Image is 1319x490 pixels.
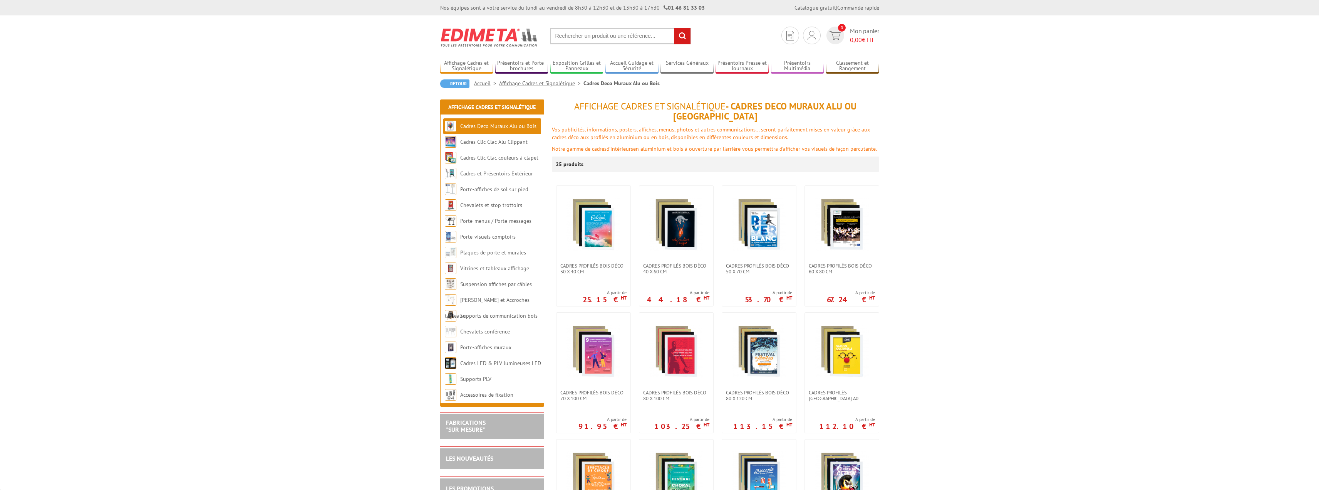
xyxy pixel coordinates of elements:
span: 0,00 [850,36,862,44]
img: Cadres Deco Muraux Alu ou Bois [445,120,456,132]
span: A partir de [819,416,875,423]
a: Vitrines et tableaux affichage [460,265,529,272]
img: Cadres et Présentoirs Extérieur [445,168,456,179]
a: Chevalets et stop trottoirs [460,202,522,209]
a: Chevalets conférence [460,328,510,335]
a: Présentoirs et Porte-brochures [495,60,548,72]
span: A partir de [647,290,709,296]
p: 113.15 € [733,424,792,429]
sup: HT [704,421,709,428]
a: Cadres LED & PLV lumineuses LED [460,360,541,367]
img: Cadres LED & PLV lumineuses LED [445,357,456,369]
img: Supports PLV [445,373,456,385]
a: Plaques de porte et murales [460,249,526,256]
span: Cadres Profilés Bois Déco 40 x 60 cm [643,263,709,274]
a: Catalogue gratuit [794,4,836,11]
span: Cadres Profilés [GEOGRAPHIC_DATA] A0 [809,390,875,401]
a: Classement et Rangement [826,60,879,72]
a: Porte-menus / Porte-messages [460,217,531,224]
img: Cimaises et Accroches tableaux [445,294,456,306]
span: A partir de [578,416,627,423]
a: Cadres Profilés Bois Déco 80 x 100 cm [639,390,713,401]
span: Mon panier [850,27,879,44]
a: Exposition Grilles et Panneaux [550,60,603,72]
img: Cadres Profilés Bois Déco 40 x 60 cm [649,197,703,251]
a: Porte-visuels comptoirs [460,233,516,240]
a: Supports PLV [460,375,491,382]
a: Affichage Cadres et Signalétique [499,80,583,87]
p: 67.24 € [827,297,875,302]
a: Cadres et Présentoirs Extérieur [460,170,533,177]
p: 112.10 € [819,424,875,429]
img: Cadres Clic-Clac couleurs à clapet [445,152,456,163]
a: Affichage Cadres et Signalétique [440,60,493,72]
a: FABRICATIONS"Sur Mesure" [446,419,486,433]
sup: HT [704,295,709,301]
input: rechercher [674,28,691,44]
p: 25 produits [556,157,585,172]
img: devis rapide [786,31,794,40]
a: Suspension affiches par câbles [460,281,532,288]
img: Vitrines et tableaux affichage [445,263,456,274]
a: Accessoires de fixation [460,391,513,398]
sup: HT [869,295,875,301]
span: € HT [850,35,879,44]
img: Plaques de porte et murales [445,247,456,258]
a: Retour [440,79,469,88]
img: devis rapide [808,31,816,40]
sup: HT [786,295,792,301]
img: Porte-affiches muraux [445,342,456,353]
a: Accueil [474,80,499,87]
span: Cadres Profilés Bois Déco 50 x 70 cm [726,263,792,274]
a: Cadres Profilés Bois Déco 50 x 70 cm [722,263,796,274]
img: Cadres Profilés Bois Déco 60 x 80 cm [815,197,869,251]
p: 103.25 € [654,424,709,429]
img: Cadres Clic-Clac Alu Clippant [445,136,456,148]
strong: 01 46 81 33 03 [664,4,705,11]
span: Cadres Profilés Bois Déco 80 x 100 cm [643,390,709,401]
li: Cadres Deco Muraux Alu ou Bois [583,79,660,87]
span: A partir de [733,416,792,423]
img: devis rapide [830,31,841,40]
a: Accueil Guidage et Sécurité [605,60,659,72]
img: Cadres Profilés Bois Déco A0 [815,324,869,378]
a: Cadres Profilés Bois Déco 70 x 100 cm [556,390,630,401]
sup: HT [621,295,627,301]
img: Porte-menus / Porte-messages [445,215,456,227]
span: A partir de [827,290,875,296]
a: Présentoirs Presse et Journaux [716,60,769,72]
img: Chevalets et stop trottoirs [445,199,456,211]
font: d'intérieurs [607,145,633,152]
a: Cadres Profilés Bois Déco 60 x 80 cm [805,263,879,274]
font: Vos publicités, informations, posters, affiches, menus, photos et autres communications... seront... [552,126,870,141]
sup: HT [786,421,792,428]
p: 25.15 € [583,297,627,302]
img: Suspension affiches par câbles [445,278,456,290]
div: Nos équipes sont à votre service du lundi au vendredi de 8h30 à 12h30 et de 13h30 à 17h30 [440,4,705,12]
span: A partir de [654,416,709,423]
sup: HT [869,421,875,428]
a: LES NOUVEAUTÉS [446,455,493,462]
span: A partir de [583,290,627,296]
p: 91.95 € [578,424,627,429]
a: Cadres Profilés Bois Déco 30 x 40 cm [556,263,630,274]
a: Cadres Profilés Bois Déco 80 x 120 cm [722,390,796,401]
span: Cadres Profilés Bois Déco 30 x 40 cm [560,263,627,274]
input: Rechercher un produit ou une référence... [550,28,691,44]
a: Porte-affiches muraux [460,344,511,351]
img: Chevalets conférence [445,326,456,337]
img: Accessoires de fixation [445,389,456,401]
span: Cadres Profilés Bois Déco 70 x 100 cm [560,390,627,401]
a: Services Généraux [660,60,714,72]
img: Edimeta [440,23,538,52]
sup: HT [621,421,627,428]
span: 0 [838,24,846,32]
a: devis rapide 0 Mon panier 0,00€ HT [825,27,879,44]
img: Cadres Profilés Bois Déco 80 x 120 cm [732,324,786,378]
img: Porte-visuels comptoirs [445,231,456,242]
a: Porte-affiches de sol sur pied [460,186,528,193]
span: Affichage Cadres et Signalétique [574,100,726,112]
div: | [794,4,879,12]
span: Cadres Profilés Bois Déco 60 x 80 cm [809,263,875,274]
span: Cadres Profilés Bois Déco 80 x 120 cm [726,390,792,401]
